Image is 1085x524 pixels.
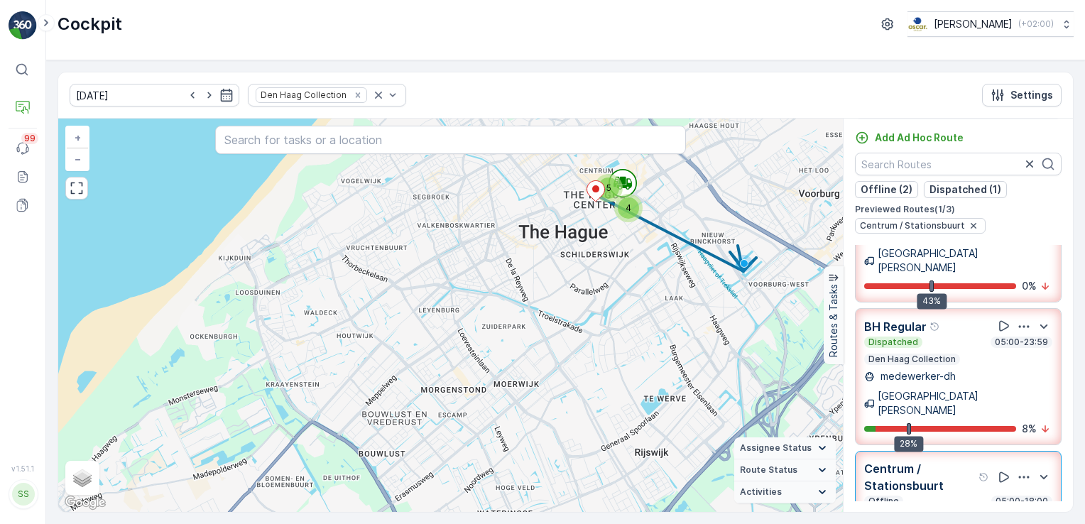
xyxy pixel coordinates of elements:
p: Add Ad Hoc Route [875,131,964,145]
span: − [75,153,82,165]
a: Add Ad Hoc Route [855,131,964,145]
div: Help Tooltip Icon [929,321,941,332]
button: Settings [982,84,1062,107]
img: logo [9,11,37,40]
span: Activities [740,486,782,498]
a: Zoom Out [67,148,88,170]
button: Offline (2) [855,181,918,198]
button: SS [9,476,37,513]
input: Search Routes [855,153,1062,175]
div: Help Tooltip Icon [978,471,990,483]
div: 4 [614,194,643,222]
p: 05:00-23:59 [993,337,1049,348]
a: 99 [9,134,37,163]
p: ( +02:00 ) [1018,18,1054,30]
span: Assignee Status [740,442,812,454]
span: 5 [606,182,611,193]
p: Previewed Routes ( 1 / 3 ) [855,204,1062,215]
p: 05:00-18:00 [994,496,1049,507]
p: Offline (2) [861,182,912,197]
p: Centrum / Stationsbuurt [864,460,976,494]
img: basis-logo_rgb2x.png [907,16,928,32]
span: 4 [626,202,631,213]
a: Layers [67,462,98,493]
div: 28% [894,436,923,452]
p: [GEOGRAPHIC_DATA][PERSON_NAME] [878,389,1052,417]
p: Settings [1010,88,1053,102]
summary: Assignee Status [734,437,836,459]
p: Routes & Tasks [827,285,841,358]
button: [PERSON_NAME](+02:00) [907,11,1074,37]
p: Dispatched (1) [929,182,1001,197]
p: BH Regular [864,318,927,335]
p: [GEOGRAPHIC_DATA][PERSON_NAME] [878,246,1052,275]
input: Search for tasks or a location [215,126,686,154]
p: Den Haag Collection [867,354,957,365]
div: 43% [917,293,947,309]
a: Open this area in Google Maps (opens a new window) [62,493,109,512]
span: + [75,131,81,143]
span: Centrum / Stationsbuurt [860,220,965,231]
div: SS [12,483,35,506]
p: Dispatched [867,337,920,348]
div: 5 [594,174,623,202]
span: v 1.51.1 [9,464,37,473]
summary: Activities [734,481,836,503]
p: Cockpit [58,13,122,36]
a: Zoom In [67,127,88,148]
p: 8 % [1022,422,1037,436]
span: Route Status [740,464,797,476]
img: Google [62,493,109,512]
p: Offline [867,496,900,507]
p: [PERSON_NAME] [934,17,1013,31]
p: 99 [24,133,36,144]
div: Remove Den Haag Collection [350,89,366,101]
summary: Route Status [734,459,836,481]
button: Dispatched (1) [924,181,1007,198]
div: Den Haag Collection [256,88,349,102]
p: 0 % [1022,279,1037,293]
input: dd/mm/yyyy [70,84,239,107]
p: medewerker-dh [878,369,956,383]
